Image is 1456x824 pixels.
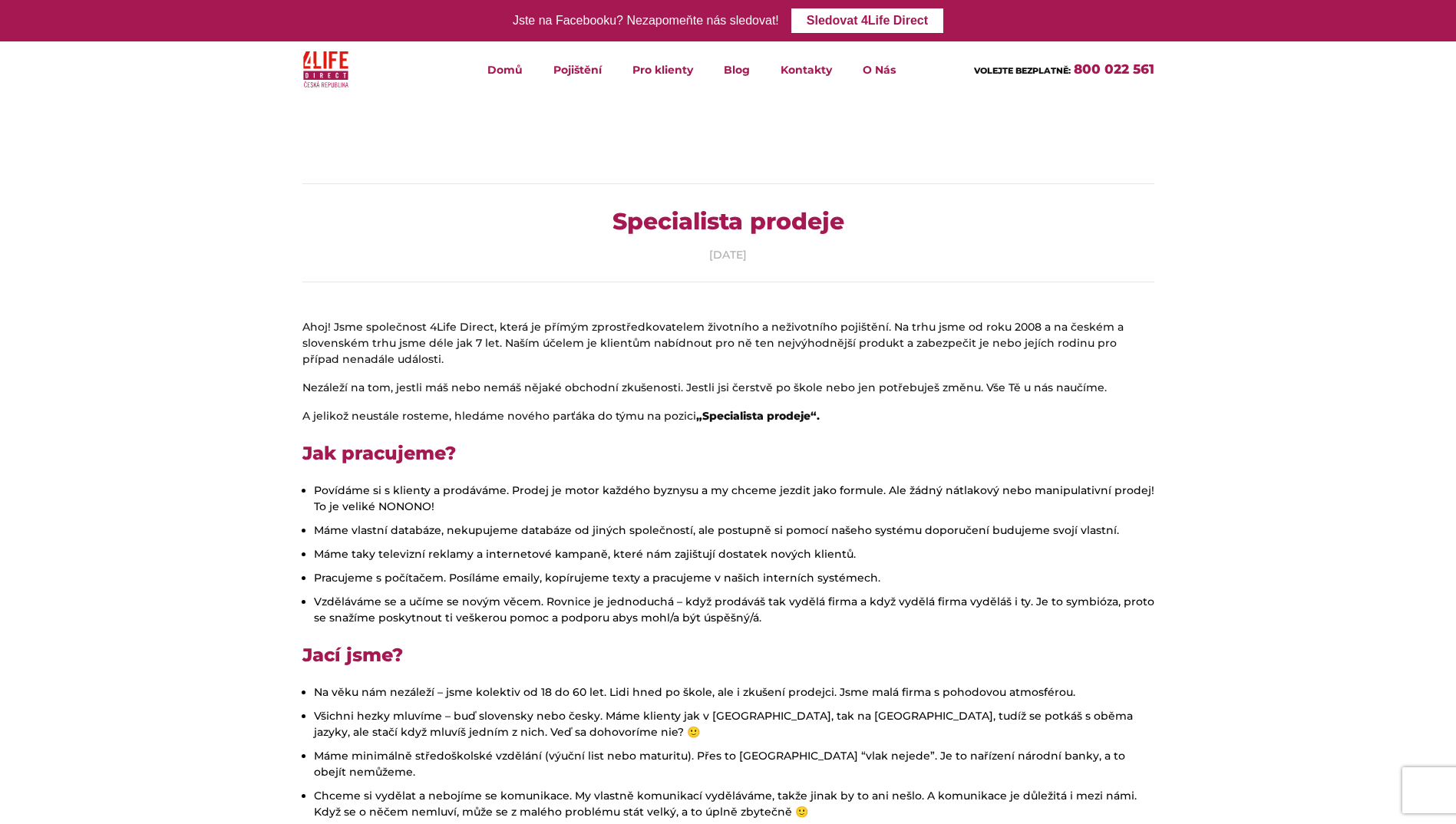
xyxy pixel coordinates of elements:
[314,788,1154,820] li: Chceme si vydělat a nebojíme se komunikace. My vlastně komunikací vyděláváme, takže jinak by to a...
[513,10,779,32] div: Jste na Facebooku? Nezapomeňte nás sledovat!
[314,570,1154,586] li: Pracujeme s počítačem. Posíláme emaily, kopírujeme texty a pracujeme v našich interních systémech.
[302,247,1154,263] div: [DATE]
[314,684,1154,700] li: Na věku nám nezáleží – jsme kolektiv od 18 do 60 let. Lidi hned po škole, ale i zkušení prodejci....
[302,408,1154,424] p: A jelikož neustále rosteme, hledáme nového parťáka do týmu na pozici
[314,708,1154,740] li: Všichni hezky mluvíme – buď slovensky nebo česky. Máme klienty jak v [GEOGRAPHIC_DATA], tak na [G...
[302,442,456,464] strong: Jak pracujeme?
[303,48,349,91] img: 4Life Direct Česká republika logo
[314,748,1154,780] li: Máme minimálně středoškolské vzdělání (výuční list nebo maturitu). Přes to [GEOGRAPHIC_DATA] “vla...
[314,594,1154,626] li: Vzděláváme se a učíme se novým věcem. Rovnice je jednoduchá – když prodáváš tak vydělá firma a kd...
[472,41,538,97] a: Domů
[1074,61,1154,77] a: 800 022 561
[314,522,1154,539] li: Máme vlastní databáze, nekupujeme databáze od jiných společností, ale postupně si pomocí našeho s...
[314,546,1154,562] li: Máme taky televizní reklamy a internetové kampaně, které nám zajištují dostatek nových klientů.
[302,203,1154,241] h1: Specialista prodeje
[765,41,847,97] a: Kontakty
[302,644,403,666] strong: Jací jsme?
[302,380,1154,396] p: Nezáleží na tom, jestli máš nebo nemáš nějaké obchodní zkušenosti. Jestli jsi čerstvě po škole ne...
[696,409,820,423] strong: „Specialista prodeje“.
[974,65,1071,76] span: VOLEJTE BEZPLATNĚ:
[791,8,943,33] a: Sledovat 4Life Direct
[314,483,1154,515] li: Povídáme si s klienty a prodáváme. Prodej je motor každého byznysu a my chceme jezdit jako formul...
[708,41,765,97] a: Blog
[302,319,1154,368] p: Ahoj! Jsme společnost 4Life Direct, která je přímým zprostředkovatelem životního a neživotního po...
